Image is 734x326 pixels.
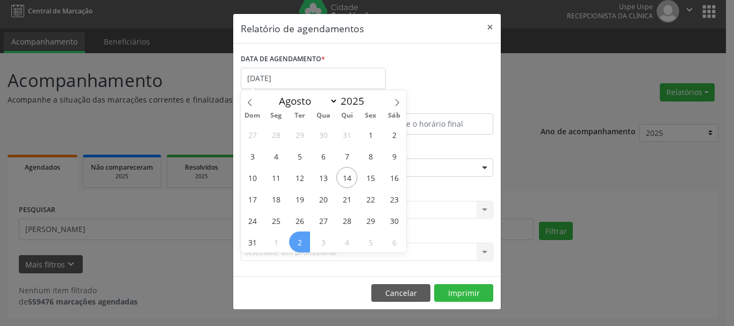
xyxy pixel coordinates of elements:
[360,124,381,145] span: Agosto 1, 2025
[336,146,357,166] span: Agosto 7, 2025
[242,124,263,145] span: Julho 27, 2025
[336,210,357,231] span: Agosto 28, 2025
[384,189,405,209] span: Agosto 23, 2025
[336,167,357,188] span: Agosto 14, 2025
[289,124,310,145] span: Julho 29, 2025
[360,210,381,231] span: Agosto 29, 2025
[242,146,263,166] span: Agosto 3, 2025
[242,167,263,188] span: Agosto 10, 2025
[241,68,386,89] input: Selecione uma data ou intervalo
[360,167,381,188] span: Agosto 15, 2025
[336,124,357,145] span: Julho 31, 2025
[264,112,288,119] span: Seg
[313,189,334,209] span: Agosto 20, 2025
[265,189,286,209] span: Agosto 18, 2025
[265,231,286,252] span: Setembro 1, 2025
[370,97,493,113] label: ATÉ
[241,112,264,119] span: Dom
[384,146,405,166] span: Agosto 9, 2025
[383,112,406,119] span: Sáb
[360,146,381,166] span: Agosto 8, 2025
[434,284,493,302] button: Imprimir
[289,189,310,209] span: Agosto 19, 2025
[384,210,405,231] span: Agosto 30, 2025
[265,146,286,166] span: Agosto 4, 2025
[313,124,334,145] span: Julho 30, 2025
[313,167,334,188] span: Agosto 13, 2025
[288,112,312,119] span: Ter
[335,112,359,119] span: Qui
[479,14,501,40] button: Close
[289,146,310,166] span: Agosto 5, 2025
[289,231,310,252] span: Setembro 2, 2025
[336,231,357,252] span: Setembro 4, 2025
[370,113,493,135] input: Selecione o horário final
[313,210,334,231] span: Agosto 27, 2025
[289,210,310,231] span: Agosto 26, 2025
[338,94,373,108] input: Year
[242,210,263,231] span: Agosto 24, 2025
[265,167,286,188] span: Agosto 11, 2025
[384,231,405,252] span: Setembro 6, 2025
[242,231,263,252] span: Agosto 31, 2025
[241,51,325,68] label: DATA DE AGENDAMENTO
[371,284,430,302] button: Cancelar
[312,112,335,119] span: Qua
[313,146,334,166] span: Agosto 6, 2025
[360,189,381,209] span: Agosto 22, 2025
[384,167,405,188] span: Agosto 16, 2025
[360,231,381,252] span: Setembro 5, 2025
[336,189,357,209] span: Agosto 21, 2025
[241,21,364,35] h5: Relatório de agendamentos
[274,93,338,108] select: Month
[289,167,310,188] span: Agosto 12, 2025
[242,189,263,209] span: Agosto 17, 2025
[359,112,383,119] span: Sex
[265,210,286,231] span: Agosto 25, 2025
[265,124,286,145] span: Julho 28, 2025
[313,231,334,252] span: Setembro 3, 2025
[384,124,405,145] span: Agosto 2, 2025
